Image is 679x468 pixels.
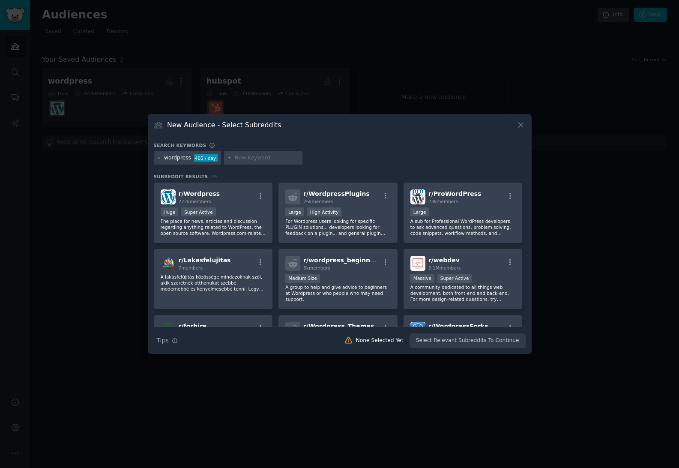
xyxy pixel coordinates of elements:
span: 23k members [428,199,458,204]
div: Massive [410,274,434,283]
p: A lakásfelújítás közössége mindazoknak szól, akik szeretnék otthonukat szebbé, modernebbé és kény... [161,274,266,292]
img: forhire [161,322,176,337]
span: r/ WordpressPlugins [303,190,370,197]
img: webdev [410,256,425,271]
img: Wordpress [161,189,176,204]
p: For Wordpress users looking for specific PLUGIN solutions... developers looking for feedback on a... [285,218,391,236]
p: A community dedicated to all things web development: both front-end and back-end. For more design... [410,284,516,302]
div: Huge [161,207,179,216]
span: 29 [211,174,217,179]
button: Tips [154,333,181,348]
span: 3.1M members [428,265,461,270]
span: r/ Wordpress [179,190,220,197]
span: r/ Wordpress_Themes [303,323,374,330]
div: Large [285,207,304,216]
div: Large [410,207,429,216]
span: r/ ProWordPress [428,190,482,197]
div: High Activity [307,207,342,216]
img: WordpressForks [410,322,425,337]
h3: Search keywords [154,142,206,148]
span: 5k members [303,265,330,270]
input: New Keyword [234,154,299,162]
span: 272k members [179,199,211,204]
span: r/ webdev [428,257,460,264]
span: 7 members [179,265,203,270]
span: r/ forhire [179,323,207,330]
span: Tips [157,336,169,345]
p: A sub for Professional WordPress developers to ask advanced questions, problem solving, code snip... [410,218,516,236]
div: Super Active [437,274,472,283]
h3: New Audience - Select Subreddits [167,120,281,129]
div: Medium Size [285,274,320,283]
img: ProWordPress [410,189,425,204]
span: Subreddit Results [154,174,208,180]
span: r/ wordpress_beginners [303,257,381,264]
img: Lakasfelujitas [161,256,176,271]
span: r/ WordpressForks [428,323,488,330]
p: A group to help and give advice to beginners at Wordpress or who people who may need support. [285,284,391,302]
div: Super Active [181,207,216,216]
p: The place for news, articles and discussion regarding anything related to WordPress, the open sou... [161,218,266,236]
div: None Selected Yet [356,337,404,345]
div: 405 / day [194,154,218,162]
div: wordpress [164,154,191,162]
span: r/ Lakasfelujitas [179,257,231,264]
span: 26k members [303,199,333,204]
